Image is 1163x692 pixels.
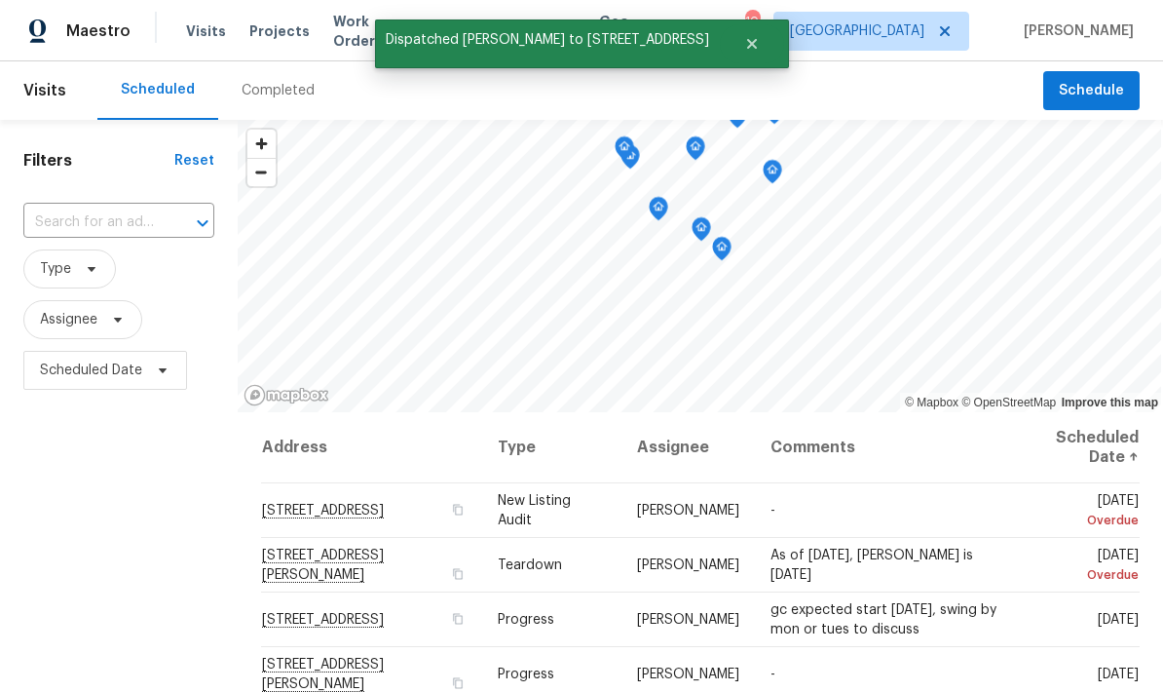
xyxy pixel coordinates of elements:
[174,151,214,171] div: Reset
[692,217,711,248] div: Map marker
[186,21,226,41] span: Visits
[755,412,1019,483] th: Comments
[1059,79,1124,103] span: Schedule
[449,501,467,519] button: Copy Address
[1033,549,1139,585] span: [DATE]
[763,160,782,190] div: Map marker
[23,208,160,238] input: Search for an address...
[1033,494,1139,530] span: [DATE]
[615,136,634,167] div: Map marker
[249,21,310,41] span: Projects
[637,504,739,518] span: [PERSON_NAME]
[1098,668,1139,681] span: [DATE]
[745,12,759,31] div: 10
[498,558,562,572] span: Teardown
[905,396,958,409] a: Mapbox
[599,12,712,51] span: Geo Assignments
[375,19,720,60] span: Dispatched [PERSON_NAME] to [STREET_ADDRESS]
[686,136,705,167] div: Map marker
[649,197,668,227] div: Map marker
[40,361,142,380] span: Scheduled Date
[1033,565,1139,585] div: Overdue
[720,24,784,63] button: Close
[770,603,996,636] span: gc expected start [DATE], swing by mon or tues to discuss
[23,151,174,171] h1: Filters
[261,412,482,483] th: Address
[238,120,1161,412] canvas: Map
[1018,412,1140,483] th: Scheduled Date ↑
[247,158,276,186] button: Zoom out
[620,145,640,175] div: Map marker
[498,613,554,627] span: Progress
[23,69,66,112] span: Visits
[1016,21,1134,41] span: [PERSON_NAME]
[770,668,775,681] span: -
[247,159,276,186] span: Zoom out
[1062,396,1158,409] a: Improve this map
[189,210,216,237] button: Open
[770,549,973,582] span: As of [DATE], [PERSON_NAME] is [DATE]
[242,81,315,100] div: Completed
[1098,613,1139,627] span: [DATE]
[637,613,739,627] span: [PERSON_NAME]
[449,674,467,692] button: Copy Address
[498,668,554,681] span: Progress
[712,237,732,267] div: Map marker
[637,558,739,572] span: [PERSON_NAME]
[121,80,195,99] div: Scheduled
[637,668,739,681] span: [PERSON_NAME]
[66,21,131,41] span: Maestro
[449,610,467,628] button: Copy Address
[247,130,276,158] button: Zoom in
[790,21,924,41] span: [GEOGRAPHIC_DATA]
[961,396,1056,409] a: OpenStreetMap
[1043,71,1140,111] button: Schedule
[40,310,97,329] span: Assignee
[449,565,467,583] button: Copy Address
[770,504,775,518] span: -
[333,12,412,51] span: Work Orders
[1033,511,1139,530] div: Overdue
[244,384,329,406] a: Mapbox homepage
[40,259,71,279] span: Type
